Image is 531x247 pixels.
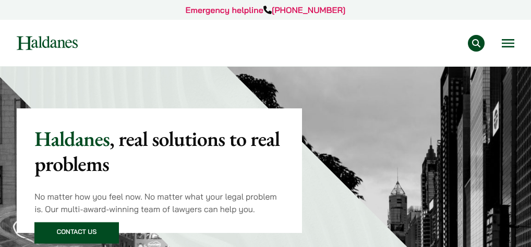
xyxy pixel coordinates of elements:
p: Haldanes [34,126,284,176]
button: Open menu [502,39,514,47]
img: Logo of Haldanes [17,36,78,50]
p: No matter how you feel now. No matter what your legal problem is. Our multi-award-winning team of... [34,190,284,215]
a: Emergency helpline[PHONE_NUMBER] [186,5,346,15]
a: Contact Us [34,223,119,244]
button: Search [468,35,485,52]
mark: , real solutions to real problems [34,125,280,177]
